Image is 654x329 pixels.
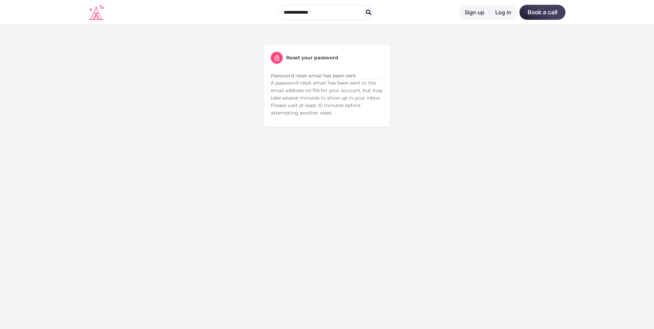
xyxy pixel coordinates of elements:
[286,54,338,61] h5: Reset your password
[271,72,383,79] div: Password reset email has been sent.
[490,5,517,20] a: Log in
[271,79,383,117] p: A password reset email has been sent to the email address on file for your account, but may take ...
[459,5,490,20] a: Sign up
[519,5,565,20] a: Book a call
